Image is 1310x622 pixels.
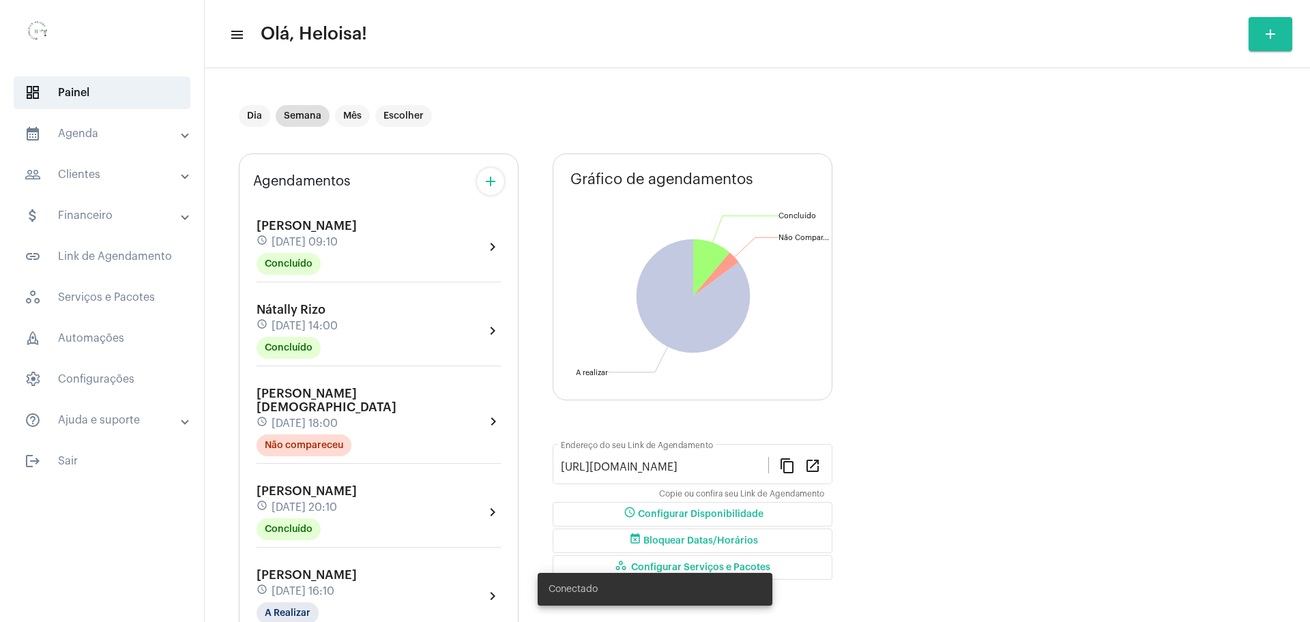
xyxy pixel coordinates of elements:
[257,485,357,497] span: [PERSON_NAME]
[229,27,243,43] mat-icon: sidenav icon
[257,416,269,431] mat-icon: schedule
[257,387,396,413] span: [PERSON_NAME][DEMOGRAPHIC_DATA]
[14,76,190,109] span: Painel
[576,369,608,376] text: A realizar
[11,7,65,61] img: 0d939d3e-dcd2-0964-4adc-7f8e0d1a206f.png
[484,588,501,604] mat-icon: chevron_right
[484,323,501,339] mat-icon: chevron_right
[484,239,501,255] mat-icon: chevron_right
[261,23,367,45] span: Olá, Heloisa!
[553,555,832,580] button: Configurar Serviços e Pacotes
[778,212,816,220] text: Concluído
[482,173,499,190] mat-icon: add
[25,453,41,469] mat-icon: sidenav icon
[272,585,334,597] span: [DATE] 16:10
[25,85,41,101] span: sidenav icon
[484,504,501,520] mat-icon: chevron_right
[659,490,824,499] mat-hint: Copie ou confira seu Link de Agendamento
[25,125,182,142] mat-panel-title: Agenda
[272,501,337,514] span: [DATE] 20:10
[25,207,182,224] mat-panel-title: Financeiro
[272,236,338,248] span: [DATE] 09:10
[25,166,41,183] mat-icon: sidenav icon
[804,457,821,473] mat-icon: open_in_new
[257,569,357,581] span: [PERSON_NAME]
[14,240,190,273] span: Link de Agendamento
[272,417,338,430] span: [DATE] 18:00
[25,330,41,346] span: sidenav icon
[257,253,321,275] mat-chip: Concluído
[25,207,41,224] mat-icon: sidenav icon
[239,105,270,127] mat-chip: Dia
[25,248,41,265] mat-icon: sidenav icon
[779,457,796,473] mat-icon: content_copy
[549,582,598,596] span: Conectado
[25,371,41,387] span: sidenav icon
[272,320,338,332] span: [DATE] 14:00
[257,220,357,232] span: [PERSON_NAME]
[570,171,753,188] span: Gráfico de agendamentos
[335,105,370,127] mat-chip: Mês
[485,413,501,430] mat-icon: chevron_right
[8,117,204,150] mat-expansion-panel-header: sidenav iconAgenda
[25,412,182,428] mat-panel-title: Ajuda e suporte
[257,434,351,456] mat-chip: Não compareceu
[627,533,643,549] mat-icon: event_busy
[8,158,204,191] mat-expansion-panel-header: sidenav iconClientes
[257,303,325,316] span: Nátally Rizo
[14,445,190,477] span: Sair
[276,105,330,127] mat-chip: Semana
[14,281,190,314] span: Serviços e Pacotes
[25,166,182,183] mat-panel-title: Clientes
[622,509,763,519] span: Configurar Disponibilidade
[1262,26,1279,42] mat-icon: add
[257,518,321,540] mat-chip: Concluído
[627,536,758,546] span: Bloquear Datas/Horários
[14,322,190,355] span: Automações
[553,502,832,527] button: Configurar Disponibilidade
[257,319,269,334] mat-icon: schedule
[257,337,321,359] mat-chip: Concluído
[553,529,832,553] button: Bloquear Datas/Horários
[8,404,204,436] mat-expansion-panel-header: sidenav iconAjuda e suporte
[375,105,432,127] mat-chip: Escolher
[257,584,269,599] mat-icon: schedule
[25,289,41,306] span: sidenav icon
[561,461,768,473] input: Link
[25,125,41,142] mat-icon: sidenav icon
[257,235,269,250] mat-icon: schedule
[778,234,829,241] text: Não Compar...
[8,199,204,232] mat-expansion-panel-header: sidenav iconFinanceiro
[253,174,351,189] span: Agendamentos
[25,412,41,428] mat-icon: sidenav icon
[14,363,190,396] span: Configurações
[622,506,638,522] mat-icon: schedule
[257,500,269,515] mat-icon: schedule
